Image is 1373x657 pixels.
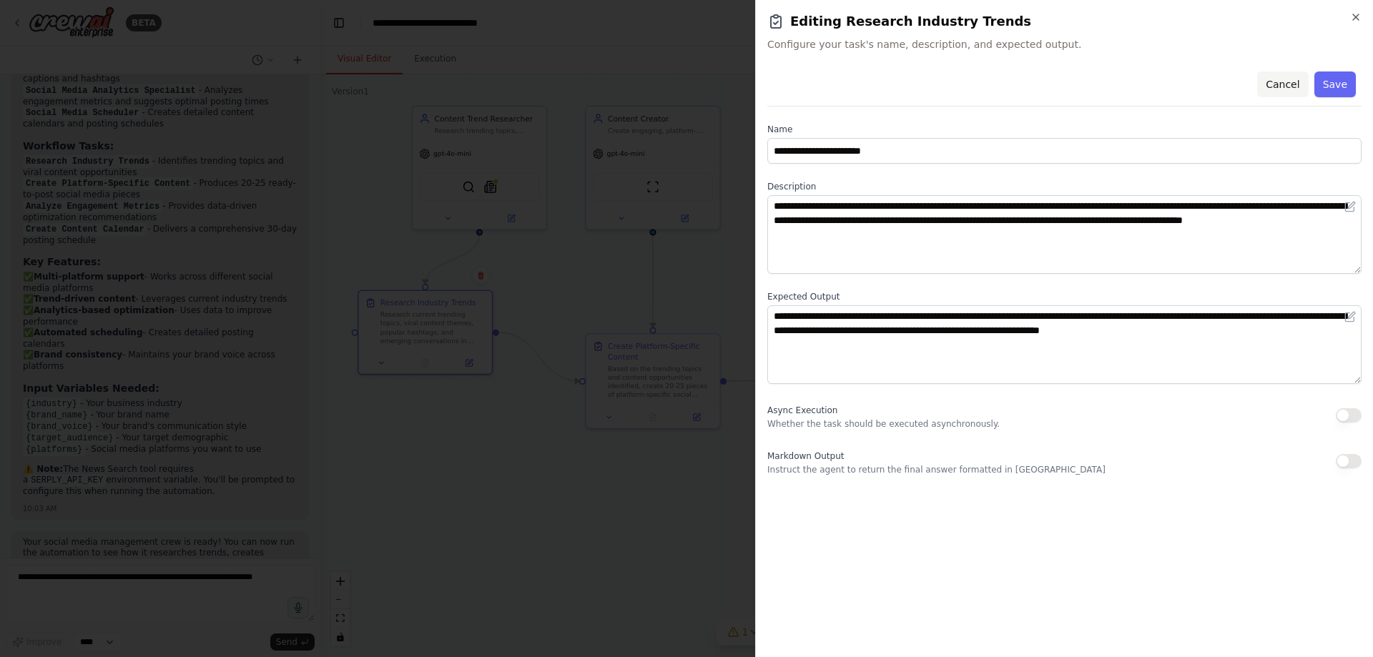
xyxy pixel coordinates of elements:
label: Name [767,124,1362,135]
label: Expected Output [767,291,1362,302]
button: Open in editor [1342,198,1359,215]
span: Markdown Output [767,451,844,461]
span: Async Execution [767,405,837,415]
button: Save [1314,71,1356,97]
button: Cancel [1257,71,1308,97]
p: Instruct the agent to return the final answer formatted in [GEOGRAPHIC_DATA] [767,464,1106,475]
label: Description [767,181,1362,192]
span: Configure your task's name, description, and expected output. [767,37,1362,51]
h2: Editing Research Industry Trends [767,11,1362,31]
p: Whether the task should be executed asynchronously. [767,418,1000,430]
button: Open in editor [1342,308,1359,325]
